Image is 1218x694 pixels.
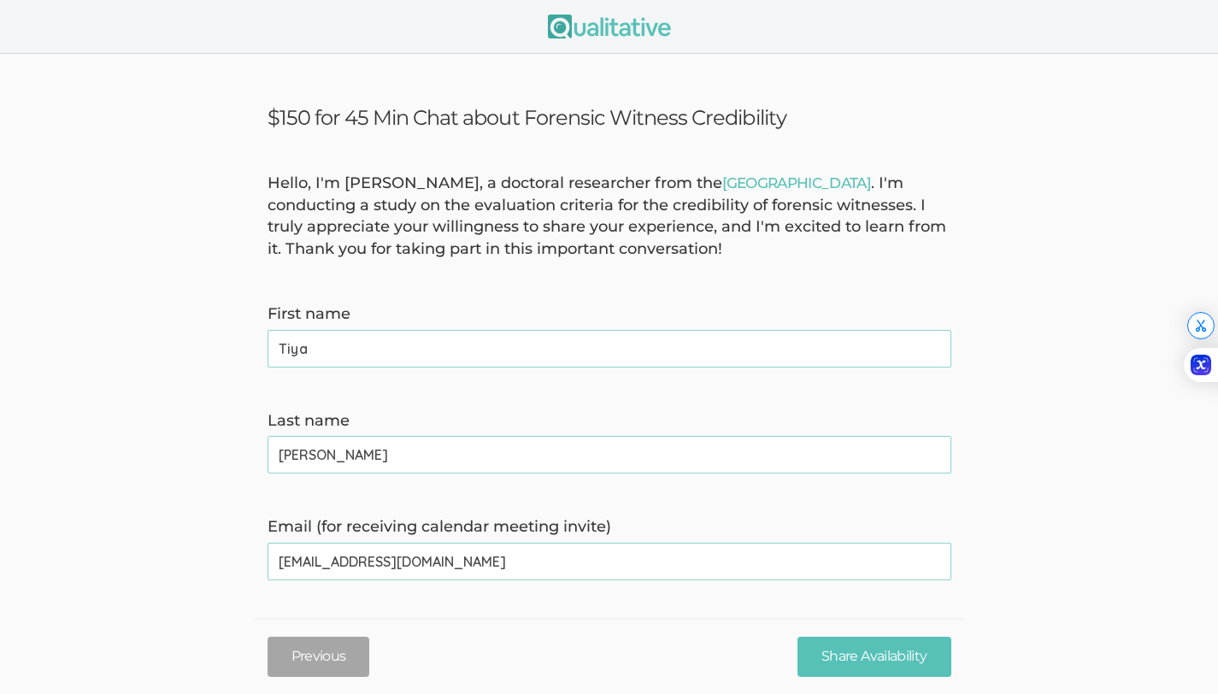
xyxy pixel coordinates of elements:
[255,173,964,261] div: Hello, I'm [PERSON_NAME], a doctoral researcher from the . I'm conducting a study on the evaluati...
[268,105,951,130] h3: $150 for 45 Min Chat about Forensic Witness Credibility
[722,174,871,191] a: [GEOGRAPHIC_DATA]
[548,15,671,38] img: Qualitative
[268,410,951,432] label: Last name
[268,303,951,326] label: First name
[268,637,370,677] button: Previous
[797,637,950,677] input: Share Availability
[268,516,951,538] label: Email (for receiving calendar meeting invite)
